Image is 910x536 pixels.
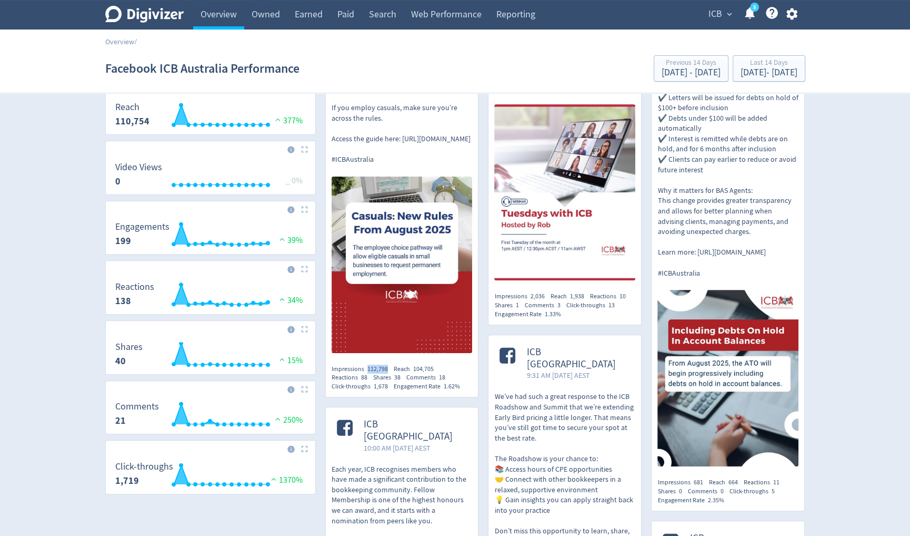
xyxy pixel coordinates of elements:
dt: Click-throughs [115,461,173,473]
text: 5 [753,4,755,11]
span: 5 [771,487,774,495]
span: 88 [361,373,367,382]
svg: Reach 110,754 [110,102,311,130]
div: Reach [708,478,743,487]
span: 1,938 [569,292,584,300]
div: Shares [494,301,524,310]
span: 18 [439,373,445,382]
div: Comments [406,373,451,382]
dt: Reach [115,101,149,113]
span: 2.35% [707,496,724,504]
div: Previous 14 Days [662,59,721,68]
div: Impressions [332,365,394,374]
span: 39% [277,235,303,246]
span: 0 [678,487,682,495]
div: Reach [394,365,439,374]
img: positive-performance.svg [277,355,287,363]
div: Impressions [657,478,708,487]
div: Reactions [332,373,373,382]
img: positive-performance.svg [273,415,283,423]
span: 2,036 [530,292,544,300]
a: 5 [750,3,759,12]
a: Overview [105,37,134,46]
div: Reactions [743,478,785,487]
img: Placeholder [301,206,308,213]
span: 664 [728,478,737,486]
span: ICB [708,6,722,23]
img: Placeholder [301,445,308,452]
div: Impressions [494,292,550,301]
dt: Reactions [115,281,154,293]
span: 0 [720,487,723,495]
strong: 138 [115,295,131,307]
span: 104,705 [413,365,434,373]
span: 10 [619,292,625,300]
span: 1 [515,301,518,309]
div: Engagement Rate [394,382,466,391]
div: Engagement Rate [494,310,566,319]
div: Click-throughs [566,301,620,310]
span: 1,678 [374,382,388,391]
div: Click-throughs [729,487,780,496]
span: ICB [GEOGRAPHIC_DATA] [364,418,467,443]
div: Shares [373,373,406,382]
button: Last 14 Days[DATE]- [DATE] [733,55,805,82]
span: 34% [277,295,303,306]
span: 11 [773,478,779,486]
div: Reactions [589,292,631,301]
img: Placeholder [301,326,308,333]
img: Placeholder [301,146,308,153]
span: 1.33% [544,310,561,318]
svg: Click-throughs 1,719 [110,462,311,490]
div: [DATE] - [DATE] [741,68,797,77]
span: 112,798 [367,365,388,373]
div: [DATE] - [DATE] [662,68,721,77]
div: Shares [657,487,687,496]
svg: Shares 40 [110,342,311,370]
strong: 40 [115,355,126,367]
img: Placeholder [301,386,308,393]
span: 1.62% [444,382,460,391]
img: positive-performance.svg [277,235,287,243]
span: 3 [557,301,560,309]
span: 15% [277,355,303,366]
strong: 0 [115,175,121,188]
div: Reach [550,292,589,301]
span: 13 [608,301,614,309]
svg: Reactions 138 [110,282,311,310]
dt: Video Views [115,161,162,173]
button: ICB [705,6,735,23]
dt: Engagements [115,221,169,233]
img: positive-performance.svg [268,475,279,483]
span: ICB [GEOGRAPHIC_DATA] [526,346,630,371]
span: 1370% [268,475,303,485]
span: 250% [273,415,303,425]
strong: 1,719 [115,474,139,487]
strong: 110,754 [115,115,149,128]
span: 681 [693,478,703,486]
div: Comments [687,487,729,496]
span: 377% [273,115,303,126]
div: Comments [524,301,566,310]
svg: Video Views 0 [110,162,311,190]
strong: 21 [115,414,126,427]
dt: Shares [115,341,143,353]
button: Previous 14 Days[DATE] - [DATE] [654,55,728,82]
div: Engagement Rate [657,496,729,505]
span: 9:31 AM [DATE] AEST [526,370,630,381]
svg: Engagements 199 [110,222,311,250]
img: positive-performance.svg [277,295,287,303]
span: 38 [394,373,401,382]
svg: Comments 21 [110,402,311,430]
div: Click-throughs [332,382,394,391]
span: 10:00 AM [DATE] AEST [364,443,467,453]
div: Last 14 Days [741,59,797,68]
span: expand_more [725,9,734,19]
strong: 199 [115,235,131,247]
dt: Comments [115,401,159,413]
span: _ 0% [286,176,303,186]
span: / [134,37,137,46]
h1: Facebook ICB Australia Performance [105,52,299,85]
img: Placeholder [301,266,308,272]
img: positive-performance.svg [273,115,283,123]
